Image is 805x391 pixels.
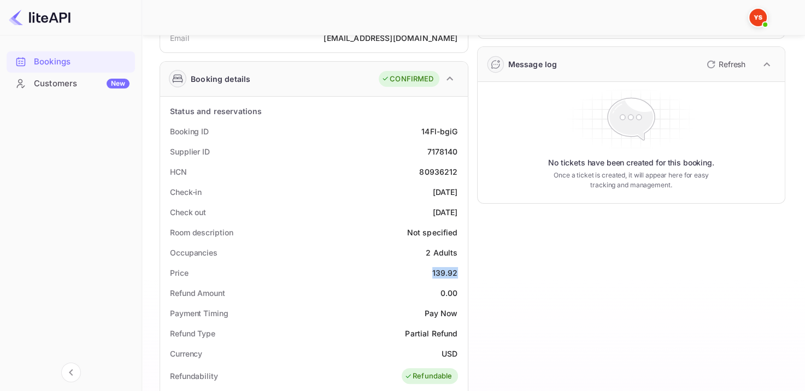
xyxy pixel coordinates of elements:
[548,157,714,168] p: No tickets have been created for this booking.
[426,247,457,258] div: 2 Adults
[170,307,228,319] div: Payment Timing
[700,56,750,73] button: Refresh
[34,56,130,68] div: Bookings
[381,74,433,85] div: CONFIRMED
[719,58,745,70] p: Refresh
[433,206,458,218] div: [DATE]
[170,126,209,137] div: Booking ID
[421,126,457,137] div: 14Fl-bgiG
[440,287,458,299] div: 0.00
[170,267,189,279] div: Price
[170,247,218,258] div: Occupancies
[170,146,210,157] div: Supplier ID
[749,9,767,26] img: Yandex Support
[170,348,202,359] div: Currency
[9,9,70,26] img: LiteAPI logo
[433,186,458,198] div: [DATE]
[419,166,457,177] div: 80936212
[170,328,215,339] div: Refund Type
[324,32,457,44] div: [EMAIL_ADDRESS][DOMAIN_NAME]
[432,267,458,279] div: 139.92
[170,206,206,218] div: Check out
[407,227,458,238] div: Not specified
[7,73,135,94] div: CustomersNew
[34,78,130,90] div: Customers
[7,73,135,93] a: CustomersNew
[7,51,135,73] div: Bookings
[404,371,453,382] div: Refundable
[7,51,135,72] a: Bookings
[170,186,202,198] div: Check-in
[170,105,262,117] div: Status and reservations
[508,58,557,70] div: Message log
[424,307,457,319] div: Pay Now
[549,170,713,190] p: Once a ticket is created, it will appear here for easy tracking and management.
[427,146,457,157] div: 7178140
[170,227,233,238] div: Room description
[442,348,457,359] div: USD
[107,79,130,88] div: New
[61,363,81,382] button: Collapse navigation
[170,287,225,299] div: Refund Amount
[191,73,250,85] div: Booking details
[170,32,189,44] div: Email
[170,370,218,382] div: Refundability
[170,166,187,177] div: HCN
[405,328,457,339] div: Partial Refund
